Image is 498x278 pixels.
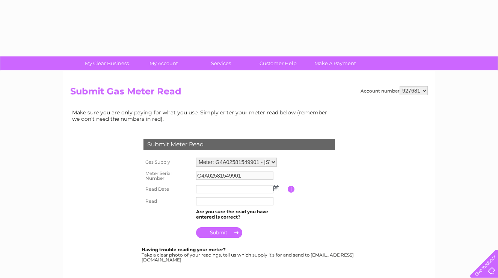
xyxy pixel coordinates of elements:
th: Read [142,195,194,207]
div: Take a clear photo of your readings, tell us which supply it's for and send to [EMAIL_ADDRESS][DO... [142,247,355,263]
a: My Clear Business [76,56,138,70]
td: Make sure you are only paying for what you use. Simply enter your meter read below (remember we d... [70,108,333,123]
input: Submit [196,227,242,238]
h2: Submit Gas Meter Read [70,86,428,100]
th: Read Date [142,183,194,195]
div: Account number [361,86,428,95]
input: Information [288,186,295,193]
a: Services [190,56,252,70]
td: Are you sure the read you have entered is correct? [194,207,288,222]
b: Having trouble reading your meter? [142,247,226,252]
th: Meter Serial Number [142,169,194,184]
a: Customer Help [247,56,309,70]
a: My Account [133,56,195,70]
div: Submit Meter Read [143,139,335,150]
img: ... [273,185,279,191]
a: Make A Payment [304,56,366,70]
th: Gas Supply [142,156,194,169]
